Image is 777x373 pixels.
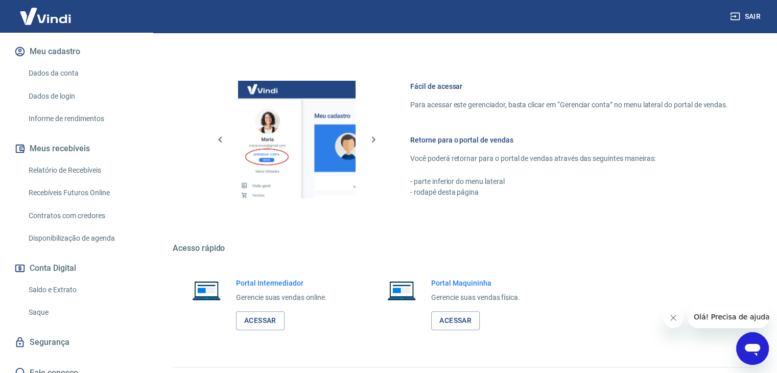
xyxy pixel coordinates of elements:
a: Contratos com credores [25,205,140,226]
img: Imagem de um notebook aberto [185,278,228,302]
button: Conta Digital [12,257,140,279]
span: Olá! Precisa de ajuda? [6,7,86,15]
h6: Portal Maquininha [431,278,520,288]
button: Meus recebíveis [12,137,140,160]
a: Acessar [431,311,480,330]
a: Dados da conta [25,63,140,84]
p: Gerencie suas vendas física. [431,292,520,303]
iframe: Mensagem da empresa [688,306,769,328]
p: Você poderá retornar para o portal de vendas através das seguintes maneiras: [410,153,728,164]
button: Meu cadastro [12,40,140,63]
a: Dados de login [25,86,140,107]
p: - parte inferior do menu lateral [410,176,728,187]
iframe: Fechar mensagem [663,308,684,328]
p: - rodapé desta página [410,187,728,198]
p: Gerencie suas vendas online. [236,292,327,303]
iframe: Botão para abrir a janela de mensagens [736,332,769,365]
img: Imagem de um notebook aberto [380,278,423,302]
a: Acessar [236,311,285,330]
a: Disponibilização de agenda [25,228,140,249]
a: Segurança [12,331,140,354]
h6: Fácil de acessar [410,81,728,91]
a: Saldo e Extrato [25,279,140,300]
a: Recebíveis Futuros Online [25,182,140,203]
h5: Acesso rápido [173,243,752,253]
h6: Portal Intermediador [236,278,327,288]
img: Imagem da dashboard mostrando o botão de gerenciar conta na sidebar no lado esquerdo [238,81,356,198]
a: Relatório de Recebíveis [25,160,140,181]
a: Saque [25,302,140,323]
img: Vindi [12,1,79,32]
button: Sair [728,7,765,26]
h6: Retorne para o portal de vendas [410,135,728,145]
p: Para acessar este gerenciador, basta clicar em “Gerenciar conta” no menu lateral do portal de ven... [410,100,728,110]
a: Informe de rendimentos [25,108,140,129]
